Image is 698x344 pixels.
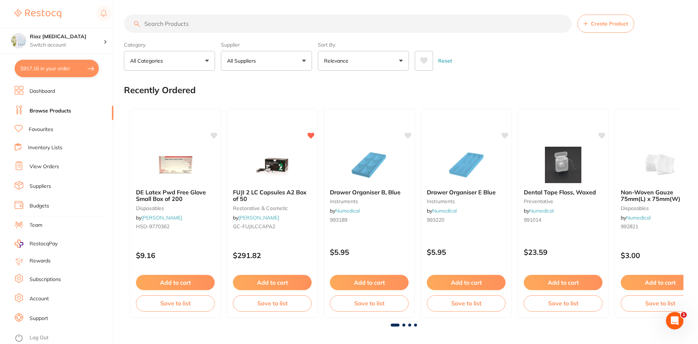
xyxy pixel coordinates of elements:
[330,217,409,223] small: 993189
[233,189,312,202] b: FUJI 2 LC Capsules A2 Box of 50
[11,33,26,48] img: Riaz Dental Surgery
[524,295,603,311] button: Save to list
[136,295,215,311] button: Save to list
[30,33,104,40] h4: Riaz Dental Surgery
[427,198,506,204] small: instruments
[30,202,49,210] a: Budgets
[30,257,51,265] a: Rewards
[666,312,683,329] iframe: Intercom live chat
[30,240,58,248] span: RestocqPay
[427,207,457,214] span: by
[30,163,59,170] a: View Orders
[330,275,409,290] button: Add to cart
[136,214,182,221] span: by
[330,248,409,256] p: $5.95
[30,334,48,341] a: Log Out
[124,41,215,48] label: Category
[15,240,23,248] img: RestocqPay
[130,57,166,64] p: All Categories
[324,57,351,64] p: Relevance
[330,198,409,204] small: instruments
[124,15,572,33] input: Search Products
[30,222,42,229] a: Team
[15,60,99,77] button: $917.16 in your order
[152,147,199,183] img: DE Latex Pwd Free Glove Small Box of 200
[221,51,312,71] button: All Suppliers
[626,214,651,221] a: Numedical
[427,217,506,223] small: 993220
[427,275,506,290] button: Add to cart
[227,57,259,64] p: All Suppliers
[30,88,55,95] a: Dashboard
[136,251,215,260] p: $9.16
[330,207,360,214] span: by
[15,9,61,18] img: Restocq Logo
[233,205,312,211] small: restorative & cosmetic
[30,295,49,303] a: Account
[318,41,409,48] label: Sort By
[346,147,393,183] img: Drawer Organiser B, Blue
[335,207,360,214] a: Numedical
[427,189,506,195] b: Drawer Organiser E Blue
[233,224,312,229] small: GC-FUJILCCAPA2
[233,275,312,290] button: Add to cart
[233,251,312,260] p: $291.82
[591,21,628,27] span: Create Product
[136,224,215,229] small: HSD-9770362
[318,51,409,71] button: Relevance
[529,207,554,214] a: Numedical
[136,205,215,211] small: disposables
[15,332,111,344] button: Log Out
[30,183,51,190] a: Suppliers
[238,214,279,221] a: [PERSON_NAME]
[29,126,53,133] a: Favourites
[28,144,62,151] a: Inventory Lists
[524,248,603,256] p: $23.59
[15,240,58,248] a: RestocqPay
[524,198,603,204] small: preventative
[330,189,409,195] b: Drawer Organiser B, Blue
[524,189,603,195] b: Dental Tape Floss, Waxed
[636,147,684,183] img: Non-Woven Gauze 75mm(L) x 75mm(W)
[141,214,182,221] a: [PERSON_NAME]
[30,41,104,49] p: Switch account
[436,51,454,71] button: Reset
[442,147,490,183] img: Drawer Organiser E Blue
[30,315,48,322] a: Support
[124,51,215,71] button: All Categories
[30,107,71,115] a: Browse Products
[233,295,312,311] button: Save to list
[30,276,61,283] a: Subscriptions
[330,295,409,311] button: Save to list
[221,41,312,48] label: Supplier
[621,214,651,221] span: by
[136,189,215,202] b: DE Latex Pwd Free Glove Small Box of 200
[233,214,279,221] span: by
[524,207,554,214] span: by
[427,295,506,311] button: Save to list
[124,85,196,95] h2: Recently Ordered
[249,147,296,183] img: FUJI 2 LC Capsules A2 Box of 50
[681,312,687,318] span: 1
[577,15,634,33] button: Create Product
[15,5,61,22] a: Restocq Logo
[136,275,215,290] button: Add to cart
[432,207,457,214] a: Numedical
[427,248,506,256] p: $5.95
[524,275,603,290] button: Add to cart
[524,217,603,223] small: 991014
[539,147,587,183] img: Dental Tape Floss, Waxed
